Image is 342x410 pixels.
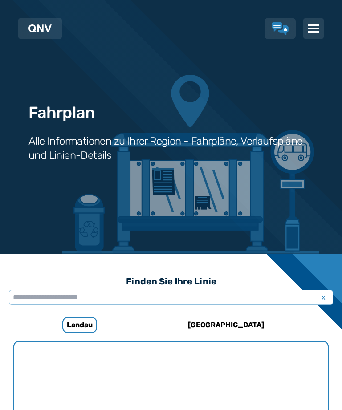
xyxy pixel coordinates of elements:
h3: Finden Sie Ihre Linie [9,272,333,291]
h6: Landau [62,317,97,333]
a: Landau [20,314,139,336]
a: Lob & Kritik [272,22,289,35]
h1: Fahrplan [28,104,94,122]
a: [GEOGRAPHIC_DATA] [167,314,285,336]
h3: Alle Informationen zu Ihrer Region - Fahrpläne, Verlaufspläne und Linien-Details [28,134,313,162]
img: QNV Logo [28,24,52,32]
a: QNV Logo [28,21,52,36]
span: x [317,292,330,303]
h6: [GEOGRAPHIC_DATA] [184,318,268,332]
img: menu [308,23,319,34]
